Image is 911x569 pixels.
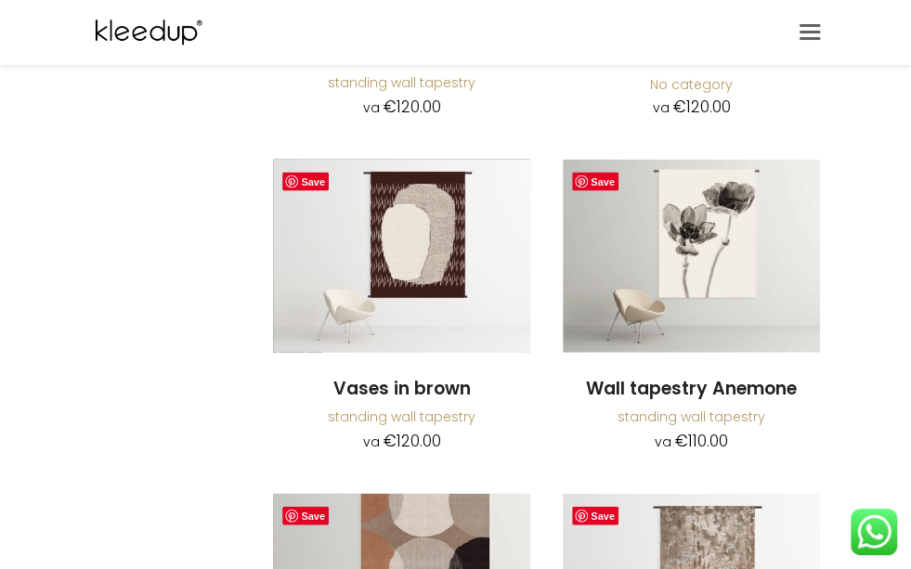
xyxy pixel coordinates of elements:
font: 120.00 [685,95,730,117]
a: Save [572,506,618,524]
a: standing wall tapestry [328,72,475,91]
font: € [675,429,688,451]
a: standing wall tapestry [328,407,475,425]
font: € [672,95,685,117]
font: va [655,432,671,450]
font: € [384,429,397,451]
a: No category [650,74,733,93]
a: Save [282,172,329,190]
font: va [363,432,380,450]
a: Vases in brown [273,376,530,401]
font: 110.00 [688,429,728,451]
font: 120.00 [397,95,441,117]
img: Vases In Brown [273,159,530,352]
a: Save [572,172,618,190]
font: Save [591,510,615,521]
font: € [384,95,397,117]
a: Save [282,506,329,524]
font: va [652,97,669,116]
font: Vases in brown [333,375,471,400]
img: Wall tapestry Anemone [563,159,820,352]
a: standing wall tapestry [618,407,765,425]
font: Save [301,175,325,187]
font: va [363,97,380,116]
img: Dress up [91,9,211,56]
font: 120.00 [397,429,441,451]
a: Toggle mobile menu [800,19,820,46]
font: Save [591,175,615,187]
font: Wall tapestry Anemone [586,375,797,400]
a: Wall tapestry Anemone [563,376,820,401]
a: Vases In Brown [273,159,530,355]
font: Save [301,510,325,521]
